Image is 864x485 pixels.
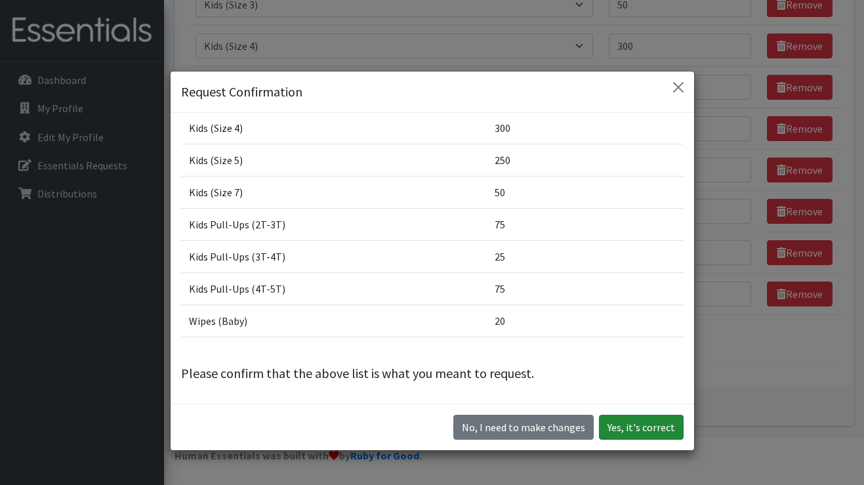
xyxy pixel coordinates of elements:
[487,272,684,305] td: 75
[487,112,684,144] td: 300
[487,208,684,240] td: 75
[181,144,487,176] td: Kids (Size 5)
[181,364,684,383] p: Please confirm that the above list is what you meant to request.
[487,305,684,337] td: 20
[453,415,594,440] button: No I need to make changes
[487,144,684,176] td: 250
[181,176,487,208] td: Kids (Size 7)
[181,82,302,102] h5: Request Confirmation
[487,176,684,208] td: 50
[181,208,487,240] td: Kids Pull-Ups (2T-3T)
[181,112,487,144] td: Kids (Size 4)
[181,272,487,305] td: Kids Pull-Ups (4T-5T)
[181,240,487,272] td: Kids Pull-Ups (3T-4T)
[668,77,689,98] button: Close
[487,240,684,272] td: 25
[181,305,487,337] td: Wipes (Baby)
[599,415,684,440] button: Yes, it's correct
